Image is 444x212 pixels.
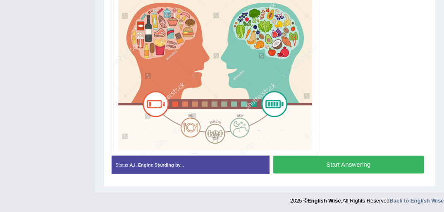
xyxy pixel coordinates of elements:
strong: English Wise. [308,198,342,204]
button: Start Answering [273,156,424,174]
strong: A.I. Engine Standing by... [130,163,184,167]
div: Status: [112,156,270,174]
div: 2025 © All Rights Reserved [290,193,444,205]
a: Back to English Wise [390,198,444,204]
